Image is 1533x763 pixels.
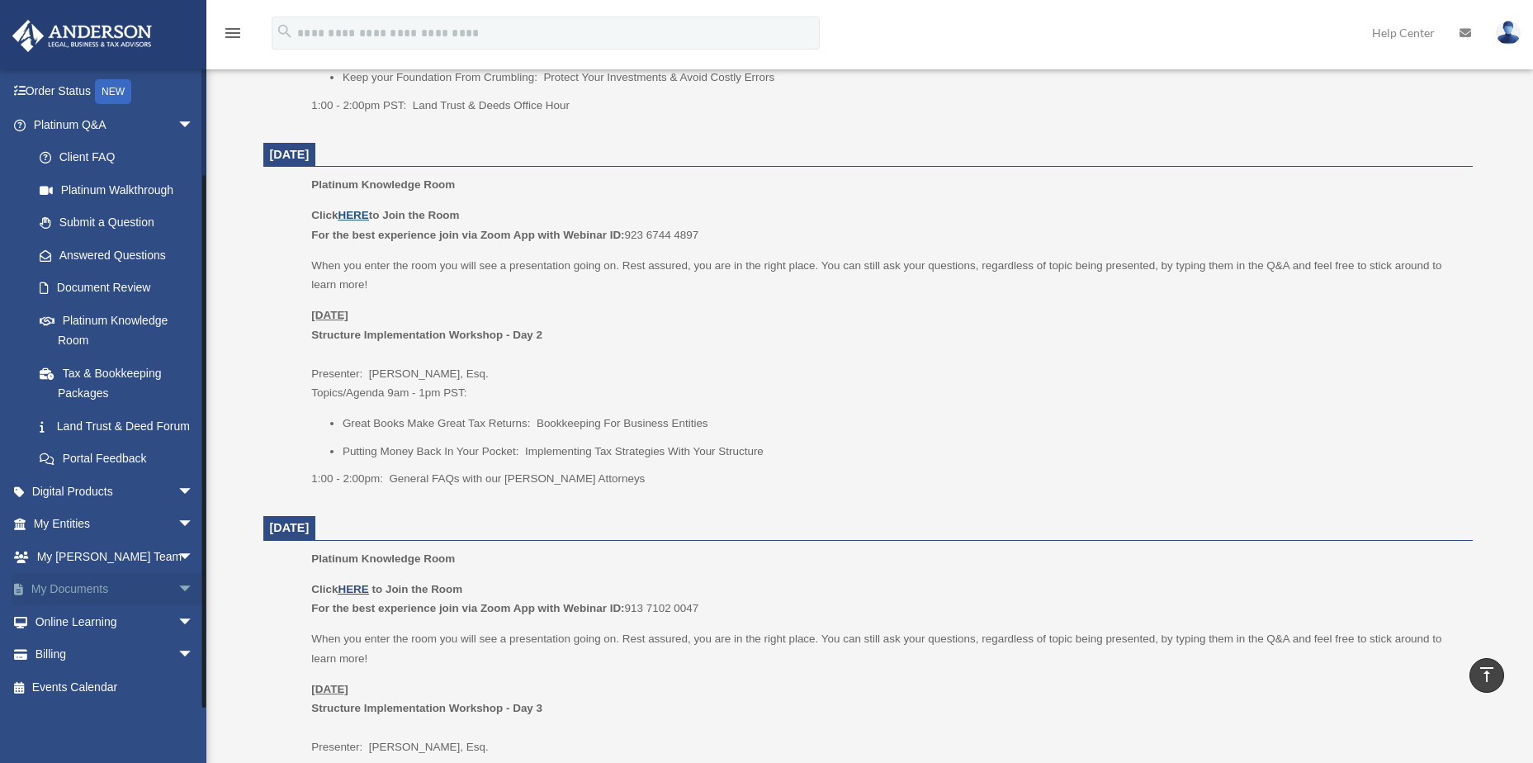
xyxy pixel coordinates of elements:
[177,605,211,639] span: arrow_drop_down
[311,329,542,341] b: Structure Implementation Workshop - Day 2
[12,671,219,704] a: Events Calendar
[270,148,310,161] span: [DATE]
[311,683,348,695] u: [DATE]
[311,309,348,321] u: [DATE]
[1469,658,1504,693] a: vertical_align_top
[338,209,368,221] a: HERE
[177,638,211,672] span: arrow_drop_down
[12,75,219,109] a: Order StatusNEW
[311,209,459,221] b: Click to Join the Room
[311,229,624,241] b: For the best experience join via Zoom App with Webinar ID:
[23,239,219,272] a: Answered Questions
[311,602,624,614] b: For the best experience join via Zoom App with Webinar ID:
[12,475,219,508] a: Digital Productsarrow_drop_down
[23,173,219,206] a: Platinum Walkthrough
[311,206,1460,244] p: 923 6744 4897
[12,108,219,141] a: Platinum Q&Aarrow_drop_down
[23,141,219,174] a: Client FAQ
[223,29,243,43] a: menu
[343,414,1461,434] li: Great Books Make Great Tax Returns: Bookkeeping For Business Entities
[23,206,219,239] a: Submit a Question
[311,702,542,714] b: Structure Implementation Workshop - Day 3
[12,540,219,573] a: My [PERSON_NAME] Teamarrow_drop_down
[1477,665,1497,685] i: vertical_align_top
[23,357,219,410] a: Tax & Bookkeeping Packages
[311,629,1460,668] p: When you enter the room you will see a presentation going on. Rest assured, you are in the right ...
[311,256,1460,295] p: When you enter the room you will see a presentation going on. Rest assured, you are in the right ...
[1496,21,1521,45] img: User Pic
[177,108,211,142] span: arrow_drop_down
[12,573,219,606] a: My Documentsarrow_drop_down
[311,552,455,565] span: Platinum Knowledge Room
[12,638,219,671] a: Billingarrow_drop_down
[12,508,219,541] a: My Entitiesarrow_drop_down
[23,304,211,357] a: Platinum Knowledge Room
[276,22,294,40] i: search
[23,443,219,476] a: Portal Feedback
[343,442,1461,462] li: Putting Money Back In Your Pocket: Implementing Tax Strategies With Your Structure
[311,469,1460,489] p: 1:00 - 2:00pm: General FAQs with our [PERSON_NAME] Attorneys
[311,580,1460,618] p: 913 7102 0047
[177,475,211,509] span: arrow_drop_down
[372,583,463,595] b: to Join the Room
[12,605,219,638] a: Online Learningarrow_drop_down
[95,79,131,104] div: NEW
[311,96,1460,116] p: 1:00 - 2:00pm PST: Land Trust & Deeds Office Hour
[270,521,310,534] span: [DATE]
[177,573,211,607] span: arrow_drop_down
[338,583,368,595] a: HERE
[177,540,211,574] span: arrow_drop_down
[343,68,1461,88] li: Keep your Foundation From Crumbling: Protect Your Investments & Avoid Costly Errors
[177,508,211,542] span: arrow_drop_down
[7,20,157,52] img: Anderson Advisors Platinum Portal
[311,178,455,191] span: Platinum Knowledge Room
[223,23,243,43] i: menu
[311,306,1460,403] p: Presenter: [PERSON_NAME], Esq. Topics/Agenda 9am - 1pm PST:
[23,272,219,305] a: Document Review
[311,583,371,595] b: Click
[23,410,219,443] a: Land Trust & Deed Forum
